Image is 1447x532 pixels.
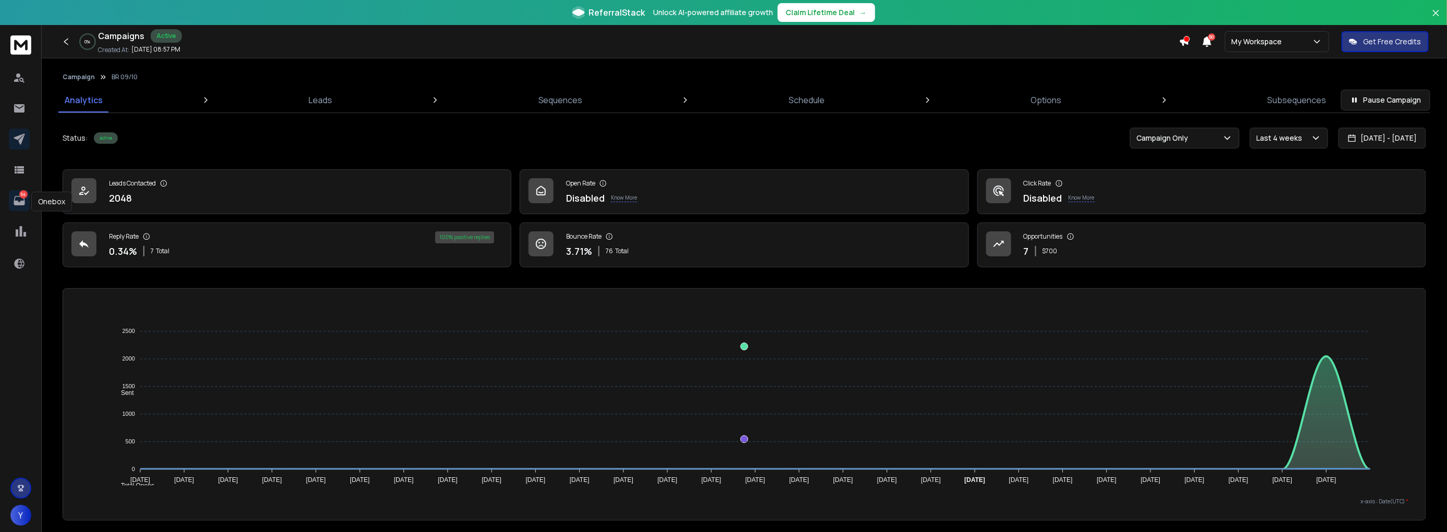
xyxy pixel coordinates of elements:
[1268,94,1327,106] p: Subsequences
[151,247,154,255] span: 7
[1339,128,1426,149] button: [DATE] - [DATE]
[611,194,637,202] p: Know More
[131,45,180,54] p: [DATE] 08:57 PM
[745,476,765,484] tspan: [DATE]
[1025,88,1068,113] a: Options
[520,222,968,267] a: Bounce Rate3.71%76Total
[570,476,590,484] tspan: [DATE]
[262,476,282,484] tspan: [DATE]
[654,7,774,18] p: Unlock AI-powered affiliate growth
[130,476,150,484] tspan: [DATE]
[860,7,867,18] span: →
[63,133,88,143] p: Status:
[789,476,809,484] tspan: [DATE]
[1273,476,1293,484] tspan: [DATE]
[125,439,134,445] tspan: 500
[113,389,134,397] span: Sent
[151,29,182,43] div: Active
[566,232,602,241] p: Bounce Rate
[615,247,629,255] span: Total
[538,94,583,106] p: Sequences
[122,411,134,417] tspan: 1000
[31,192,72,212] div: Onebox
[520,169,968,214] a: Open RateDisabledKnow More
[1341,90,1430,110] button: Pause Campaign
[1031,94,1062,106] p: Options
[85,39,91,45] p: 0 %
[1208,33,1216,41] span: 50
[1097,476,1117,484] tspan: [DATE]
[98,46,129,54] p: Created At:
[65,94,103,106] p: Analytics
[98,30,144,42] h1: Campaigns
[122,356,134,362] tspan: 2000
[1317,476,1336,484] tspan: [DATE]
[1024,191,1062,205] p: Disabled
[921,476,941,484] tspan: [DATE]
[63,222,511,267] a: Reply Rate0.34%7Total100% positive replies
[1043,247,1058,255] p: $ 700
[566,244,592,258] p: 3.71 %
[526,476,546,484] tspan: [DATE]
[113,482,154,489] span: Total Opens
[1257,133,1307,143] p: Last 4 weeks
[122,328,134,335] tspan: 2500
[109,244,137,258] p: 0.34 %
[1069,194,1095,202] p: Know More
[702,476,721,484] tspan: [DATE]
[350,476,370,484] tspan: [DATE]
[833,476,853,484] tspan: [DATE]
[94,132,118,144] div: Active
[122,383,134,390] tspan: 1500
[965,476,986,484] tspan: [DATE]
[58,88,109,113] a: Analytics
[109,179,156,188] p: Leads Contacted
[1053,476,1073,484] tspan: [DATE]
[309,94,332,106] p: Leads
[1024,244,1029,258] p: 7
[174,476,194,484] tspan: [DATE]
[614,476,633,484] tspan: [DATE]
[789,94,825,106] p: Schedule
[606,247,613,255] span: 76
[1232,36,1286,47] p: My Workspace
[532,88,589,113] a: Sequences
[1261,88,1333,113] a: Subsequences
[302,88,338,113] a: Leads
[566,179,595,188] p: Open Rate
[10,505,31,526] button: Y
[482,476,501,484] tspan: [DATE]
[1429,6,1443,31] button: Close banner
[218,476,238,484] tspan: [DATE]
[63,169,511,214] a: Leads Contacted2048
[19,190,28,199] p: 54
[1024,232,1063,241] p: Opportunities
[132,466,135,473] tspan: 0
[306,476,326,484] tspan: [DATE]
[63,73,95,81] button: Campaign
[109,191,132,205] p: 2048
[435,231,494,243] div: 100 % positive replies
[782,88,831,113] a: Schedule
[566,191,605,205] p: Disabled
[877,476,897,484] tspan: [DATE]
[112,73,138,81] p: BR 09/10
[1364,36,1421,47] p: Get Free Credits
[1137,133,1193,143] p: Campaign Only
[1009,476,1029,484] tspan: [DATE]
[1342,31,1429,52] button: Get Free Credits
[977,169,1426,214] a: Click RateDisabledKnow More
[438,476,458,484] tspan: [DATE]
[778,3,875,22] button: Claim Lifetime Deal→
[1141,476,1161,484] tspan: [DATE]
[658,476,678,484] tspan: [DATE]
[9,190,30,211] a: 54
[394,476,414,484] tspan: [DATE]
[156,247,169,255] span: Total
[589,6,645,19] span: ReferralStack
[977,222,1426,267] a: Opportunities7$700
[1024,179,1051,188] p: Click Rate
[1229,476,1248,484] tspan: [DATE]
